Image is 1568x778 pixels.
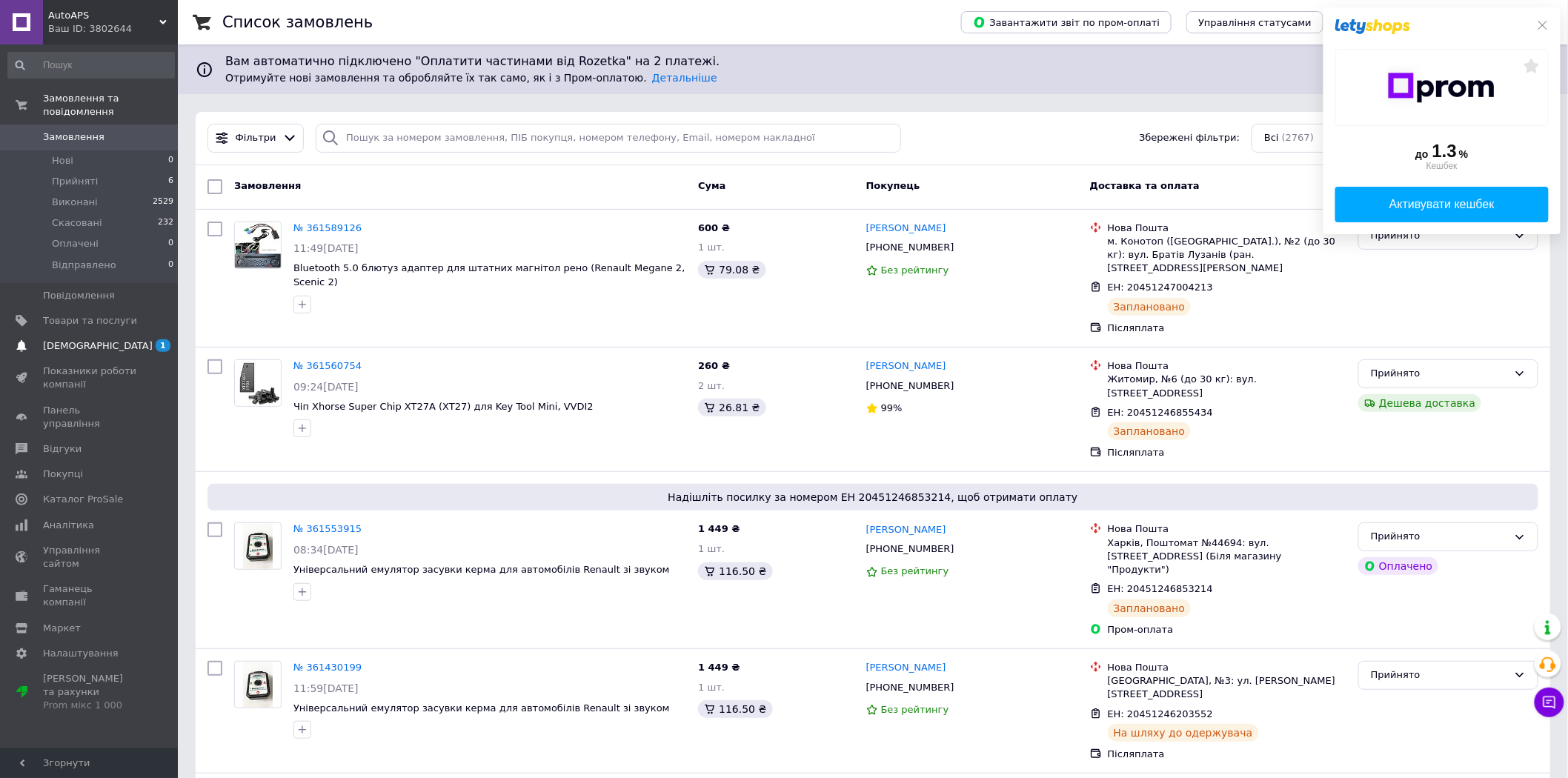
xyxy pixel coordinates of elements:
[293,523,362,534] a: № 361553915
[234,180,301,191] span: Замовлення
[698,380,725,391] span: 2 шт.
[158,216,173,230] span: 232
[234,661,282,708] a: Фото товару
[1108,373,1346,399] div: Житомир, №6 (до 30 кг): вул. [STREET_ADDRESS]
[863,539,957,559] div: [PHONE_NUMBER]
[1371,529,1508,545] div: Прийнято
[1264,131,1279,145] span: Всі
[1108,282,1213,293] span: ЕН: 20451247004213
[48,22,178,36] div: Ваш ID: 3802644
[156,339,170,352] span: 1
[153,196,173,209] span: 2529
[1535,688,1564,717] button: Чат з покупцем
[293,544,359,556] span: 08:34[DATE]
[866,359,946,373] a: [PERSON_NAME]
[1108,222,1346,235] div: Нова Пошта
[1198,17,1312,28] span: Управління статусами
[43,365,137,391] span: Показники роботи компанії
[698,562,772,580] div: 116.50 ₴
[1108,359,1346,373] div: Нова Пошта
[293,662,362,673] a: № 361430199
[168,237,173,250] span: 0
[225,72,717,84] span: Отримуйте нові замовлення та обробляйте їх так само, як і з Пром-оплатою.
[698,180,725,191] span: Cума
[1108,583,1213,594] span: ЕН: 20451246853214
[48,9,159,22] span: AutoAPS
[1108,235,1346,276] div: м. Конотоп ([GEOGRAPHIC_DATA].), №2 (до 30 кг): вул. Братів Лузанів (ран. [STREET_ADDRESS][PERSON...
[293,682,359,694] span: 11:59[DATE]
[961,11,1172,33] button: Завантажити звіт по пром-оплаті
[43,622,81,635] span: Маркет
[881,704,949,715] span: Без рейтингу
[316,124,900,153] input: Пошук за номером замовлення, ПІБ покупця, номером телефону, Email, номером накладної
[698,399,765,416] div: 26.81 ₴
[293,564,670,575] a: Універсальний емулятор засувки керма для автомобілів Renault зі звуком
[698,261,765,279] div: 79.08 ₴
[43,519,94,532] span: Аналітика
[43,468,83,481] span: Покупці
[698,662,740,673] span: 1 449 ₴
[1108,748,1346,761] div: Післяплата
[881,402,903,413] span: 99%
[698,682,725,693] span: 1 шт.
[863,238,957,257] div: [PHONE_NUMBER]
[43,647,119,660] span: Налаштування
[43,92,178,119] span: Замовлення та повідомлення
[293,360,362,371] a: № 361560754
[698,523,740,534] span: 1 449 ₴
[1108,407,1213,418] span: ЕН: 20451246855434
[1090,180,1200,191] span: Доставка та оплата
[43,672,137,713] span: [PERSON_NAME] та рахунки
[1371,366,1508,382] div: Прийнято
[52,259,116,272] span: Відправлено
[1282,132,1314,143] span: (2767)
[52,196,98,209] span: Виконані
[652,72,717,84] a: Детальніше
[866,523,946,537] a: [PERSON_NAME]
[168,259,173,272] span: 0
[213,490,1532,505] span: Надішліть посилку за номером ЕН 20451246853214, щоб отримати оплату
[698,222,730,233] span: 600 ₴
[1108,322,1346,335] div: Післяплата
[1358,394,1481,412] div: Дешева доставка
[243,662,273,708] img: Фото товару
[168,154,173,167] span: 0
[866,222,946,236] a: [PERSON_NAME]
[1358,557,1438,575] div: Оплачено
[293,401,594,412] a: Чіп Xhorse Super Chip XT27A (XT27) для Key Tool Mini, VVDI2
[43,544,137,571] span: Управління сайтом
[1108,422,1192,440] div: Заплановано
[43,582,137,609] span: Гаманець компанії
[52,237,99,250] span: Оплачені
[43,404,137,430] span: Панель управління
[234,522,282,570] a: Фото товару
[293,242,359,254] span: 11:49[DATE]
[43,493,123,506] span: Каталог ProSale
[866,661,946,675] a: [PERSON_NAME]
[1108,674,1346,701] div: [GEOGRAPHIC_DATA], №3: ул. [PERSON_NAME][STREET_ADDRESS]
[698,700,772,718] div: 116.50 ₴
[168,175,173,188] span: 6
[881,265,949,276] span: Без рейтингу
[1108,298,1192,316] div: Заплановано
[235,222,281,268] img: Фото товару
[1108,536,1346,577] div: Харків, Поштомат №44694: вул. [STREET_ADDRESS] (Біля магазину "Продукти")
[293,262,685,287] a: Bluetooth 5.0 блютуз адаптер для штатних магнітол рено (Renault Megane 2, Scenic 2)
[43,699,137,712] div: Prom мікс 1 000
[1108,623,1346,636] div: Пром-оплата
[973,16,1160,29] span: Завантажити звіт по пром-оплаті
[243,523,273,569] img: Фото товару
[235,360,281,406] img: Фото товару
[236,131,276,145] span: Фільтри
[1108,446,1346,459] div: Післяплата
[1108,522,1346,536] div: Нова Пошта
[7,52,175,79] input: Пошук
[1371,228,1508,244] div: Прийнято
[866,180,920,191] span: Покупець
[293,702,670,714] span: Універсальний емулятор засувки керма для автомобілів Renault зі звуком
[222,13,373,31] h1: Список замовлень
[698,543,725,554] span: 1 шт.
